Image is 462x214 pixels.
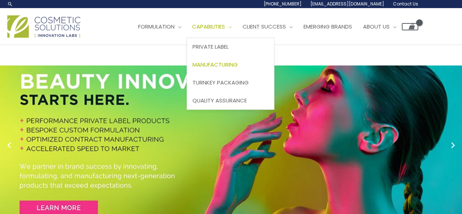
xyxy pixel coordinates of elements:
[187,16,237,38] a: Capabilities
[298,16,358,38] a: Emerging Brands
[133,16,187,38] a: Formulation
[187,91,274,109] a: Quality Assurance
[303,23,352,30] span: Emerging Brands
[187,74,274,91] a: Turnkey Packaging
[127,16,418,38] nav: Site Navigation
[264,1,302,7] span: [PHONE_NUMBER]
[192,97,247,104] span: Quality Assurance
[4,140,15,151] button: Previous slide
[363,23,390,30] span: About Us
[7,15,80,38] img: Cosmetic Solutions Logo
[187,38,274,56] a: Private Label
[187,56,274,74] a: Manufacturing
[358,16,402,38] a: About Us
[237,16,298,38] a: Client Success
[393,1,418,7] span: Contact Us
[402,23,418,30] a: View Shopping Cart, empty
[243,23,286,30] span: Client Success
[192,43,229,50] span: Private Label
[192,23,225,30] span: Capabilities
[7,1,13,7] a: Search icon link
[310,1,384,7] span: [EMAIL_ADDRESS][DOMAIN_NAME]
[192,79,249,86] span: Turnkey Packaging
[138,23,175,30] span: Formulation
[192,61,238,68] span: Manufacturing
[447,140,458,151] button: Next slide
